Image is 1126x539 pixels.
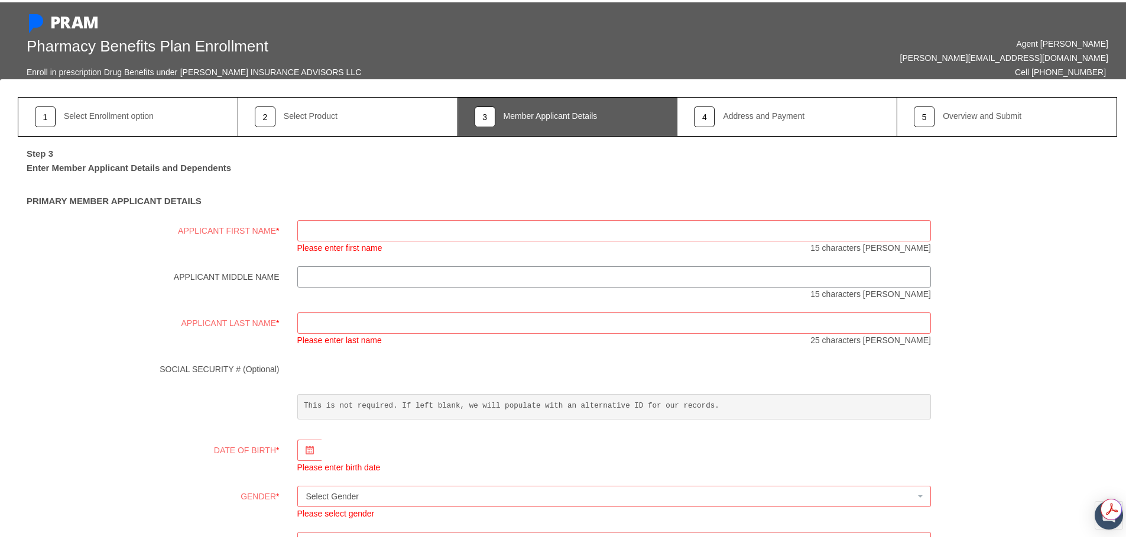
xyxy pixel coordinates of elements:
div: Cell [PHONE_NUMBER] [1015,63,1106,77]
label: SOCIAL SECURITY # (Optional) [9,356,288,377]
p: 25 characters [PERSON_NAME] [810,331,931,344]
div: Member Applicant Details [504,109,598,118]
img: PRAM_20_x_78.png [51,14,98,26]
label: Step 3 [18,140,62,159]
label: Applicant Middle Name [9,264,288,298]
label: Enter Member Applicant Details and Dependents [18,159,240,176]
span: Please enter last name [297,333,382,343]
div: Enroll in prescription Drug Benefits under [27,63,177,77]
div: 5 [914,104,934,125]
span: Please select gender [297,506,375,516]
div: Open Intercom Messenger [1095,499,1123,527]
img: Pram Partner [27,12,46,31]
label: Date of Birth [9,437,288,472]
div: [PERSON_NAME][EMAIL_ADDRESS][DOMAIN_NAME] [576,49,1108,63]
label: Gender [9,483,288,518]
label: Applicant First Name [9,218,288,252]
pre: This is not required. If left blank, we will populate with an alternative ID for our records. [297,392,932,417]
div: 1 [35,104,56,125]
label: Applicant Last Name [9,310,288,344]
p: 15 characters [PERSON_NAME] [810,239,931,252]
div: 4 [694,104,715,125]
h1: Pharmacy Benefits Plan Enrollment [27,35,559,53]
div: 3 [475,104,495,125]
div: [PERSON_NAME] INSURANCE ADVISORS LLC [180,63,362,77]
div: Agent [PERSON_NAME] [576,34,1108,49]
div: 2 [255,104,275,125]
div: Select Product [284,109,338,118]
div: Select Enrollment option [64,109,154,118]
span: Select Gender [306,489,359,499]
div: Address and Payment [723,109,804,118]
p: 15 characters [PERSON_NAME] [810,285,931,298]
label: PRIMARY MEMBER APPLICANT DETAILS [18,188,210,206]
div: Overview and Submit [943,109,1021,118]
span: Please enter birth date [297,460,381,470]
span: Please enter first name [297,241,382,250]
